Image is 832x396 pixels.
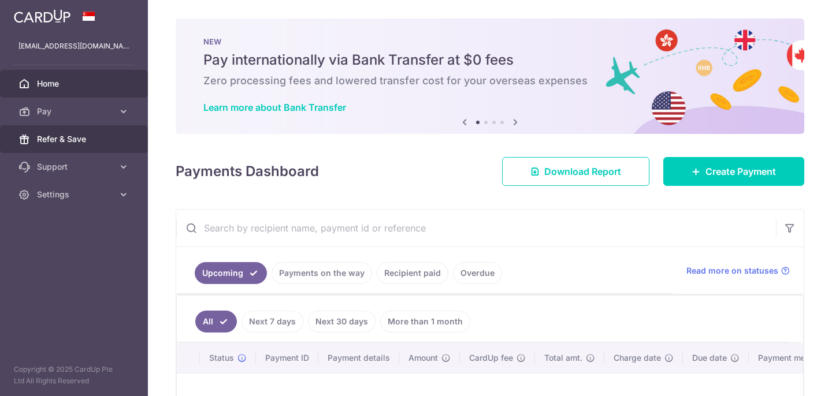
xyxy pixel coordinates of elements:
[502,157,649,186] a: Download Report
[18,40,129,52] p: [EMAIL_ADDRESS][DOMAIN_NAME]
[242,311,303,333] a: Next 7 days
[705,165,776,178] span: Create Payment
[663,157,804,186] a: Create Payment
[37,106,113,117] span: Pay
[176,18,804,134] img: Bank transfer banner
[377,262,448,284] a: Recipient paid
[544,165,621,178] span: Download Report
[614,352,661,364] span: Charge date
[37,133,113,145] span: Refer & Save
[256,343,318,373] th: Payment ID
[176,161,319,182] h4: Payments Dashboard
[692,352,727,364] span: Due date
[544,352,582,364] span: Total amt.
[176,210,776,246] input: Search by recipient name, payment id or reference
[272,262,372,284] a: Payments on the way
[203,37,777,46] p: NEW
[209,352,234,364] span: Status
[686,265,778,277] span: Read more on statuses
[203,74,777,88] h6: Zero processing fees and lowered transfer cost for your overseas expenses
[686,265,790,277] a: Read more on statuses
[380,311,470,333] a: More than 1 month
[453,262,502,284] a: Overdue
[14,9,70,23] img: CardUp
[37,78,113,89] span: Home
[37,189,113,200] span: Settings
[318,343,399,373] th: Payment details
[195,311,237,333] a: All
[203,102,346,113] a: Learn more about Bank Transfer
[408,352,438,364] span: Amount
[195,262,267,284] a: Upcoming
[308,311,376,333] a: Next 30 days
[37,161,113,173] span: Support
[469,352,513,364] span: CardUp fee
[203,51,777,69] h5: Pay internationally via Bank Transfer at $0 fees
